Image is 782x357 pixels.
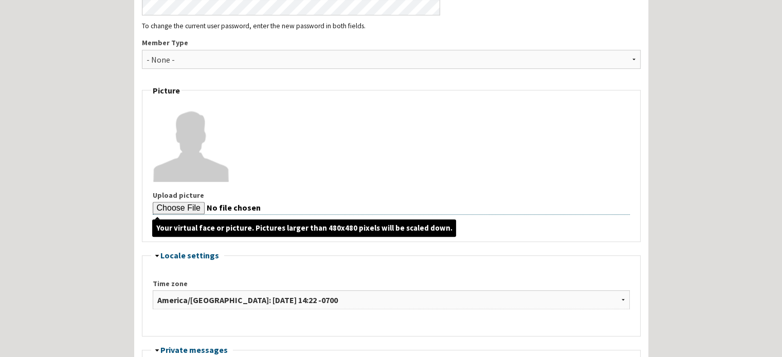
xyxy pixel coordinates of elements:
label: Time zone [153,278,630,289]
a: Private messages [160,345,228,355]
label: Upload picture [153,190,630,201]
div: To change the current user password, enter the new password in both fields. [142,23,641,30]
span: Your virtual face or picture. Pictures larger than 480x480 pixels will be scaled down. [152,219,456,237]
label: Member Type [142,37,641,48]
a: View user profile. [153,137,230,147]
select: Select the desired local time and time zone. Dates and times throughout this site will be display... [153,290,630,309]
a: Locale settings [160,250,219,260]
span: Picture [153,85,180,96]
img: dennis7686's picture [153,105,230,182]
